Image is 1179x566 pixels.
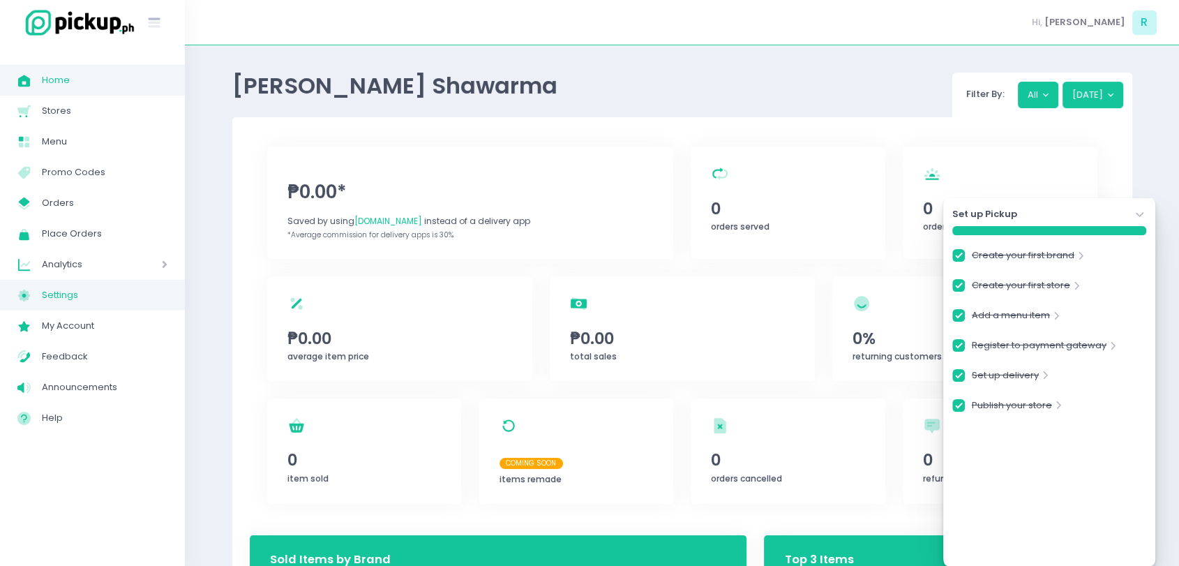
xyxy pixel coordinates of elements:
[287,448,441,472] span: 0
[550,276,815,381] a: ₱0.00total sales
[1044,15,1125,29] span: [PERSON_NAME]
[972,278,1070,297] a: Create your first store
[972,368,1039,387] a: Set up delivery
[923,221,950,232] span: orders
[287,327,512,350] span: ₱0.00
[287,215,653,228] div: Saved by using instead of a delivery app
[287,179,653,206] span: ₱0.00*
[17,8,136,38] img: logo
[42,225,167,243] span: Place Orders
[42,409,167,427] span: Help
[972,338,1106,357] a: Register to payment gateway
[354,215,422,227] span: [DOMAIN_NAME]
[903,399,1097,504] a: 0refunded orders
[287,472,329,484] span: item sold
[500,473,562,485] span: items remade
[832,276,1097,381] a: 0%returning customers
[923,448,1076,472] span: 0
[570,327,795,350] span: ₱0.00
[691,147,885,259] a: 0orders served
[923,472,992,484] span: refunded orders
[972,308,1050,327] a: Add a menu item
[42,378,167,396] span: Announcements
[1032,15,1042,29] span: Hi,
[1062,82,1123,108] button: [DATE]
[711,221,769,232] span: orders served
[952,207,1017,221] strong: Set up Pickup
[42,133,167,151] span: Menu
[853,350,942,362] span: returning customers
[42,163,167,181] span: Promo Codes
[287,350,369,362] span: average item price
[42,194,167,212] span: Orders
[287,230,453,240] span: *Average commission for delivery apps is 30%
[1132,10,1157,35] span: R
[267,399,462,504] a: 0item sold
[42,71,167,89] span: Home
[711,197,864,221] span: 0
[972,399,1052,417] a: Publish your store
[923,197,1076,221] span: 0
[267,276,532,381] a: ₱0.00average item price
[42,102,167,120] span: Stores
[42,317,167,335] span: My Account
[500,458,564,469] span: Coming Soon
[691,399,885,504] a: 0orders cancelled
[903,147,1097,259] a: 0orders
[42,286,167,304] span: Settings
[570,350,617,362] span: total sales
[711,448,864,472] span: 0
[853,327,1077,350] span: 0%
[42,255,122,274] span: Analytics
[711,472,782,484] span: orders cancelled
[972,248,1074,267] a: Create your first brand
[42,348,167,366] span: Feedback
[232,70,557,101] span: [PERSON_NAME] Shawarma
[1018,82,1058,108] button: All
[961,87,1009,100] span: Filter By:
